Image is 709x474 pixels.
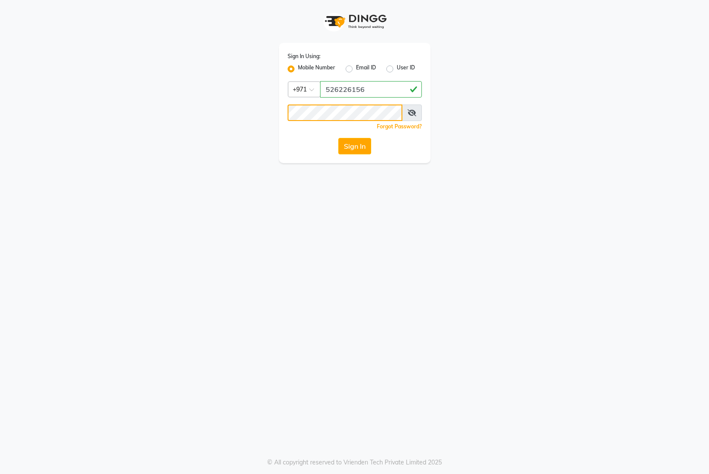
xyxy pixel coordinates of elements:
[397,64,415,74] label: User ID
[320,9,389,34] img: logo1.svg
[377,123,422,130] a: Forgot Password?
[338,138,371,154] button: Sign In
[288,52,321,60] label: Sign In Using:
[320,81,422,98] input: Username
[288,105,402,121] input: Username
[356,64,376,74] label: Email ID
[298,64,335,74] label: Mobile Number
